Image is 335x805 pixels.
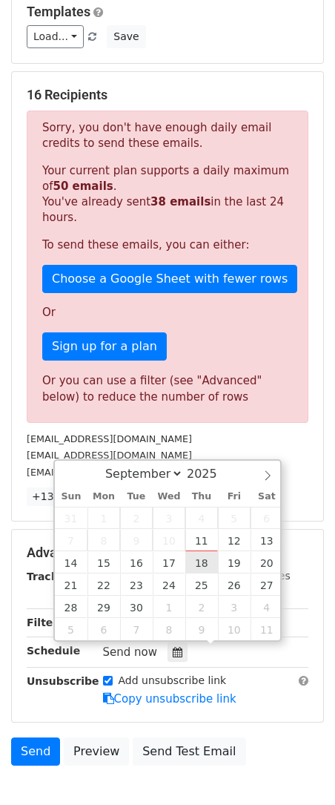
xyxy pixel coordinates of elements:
span: September 12, 2025 [218,529,251,551]
span: September 15, 2025 [87,551,120,574]
span: October 7, 2025 [120,618,153,640]
iframe: Chat Widget [261,734,335,805]
a: Send Test Email [133,737,245,766]
span: October 2, 2025 [185,596,218,618]
a: +13 more [27,487,89,506]
strong: Tracking [27,571,76,582]
span: Sat [251,492,283,502]
input: Year [183,467,236,481]
span: October 6, 2025 [87,618,120,640]
span: October 10, 2025 [218,618,251,640]
label: UTM Codes [232,568,290,584]
span: Fri [218,492,251,502]
span: Wed [153,492,185,502]
span: September 17, 2025 [153,551,185,574]
h5: 16 Recipients [27,87,308,103]
button: Save [107,25,145,48]
span: September 6, 2025 [251,507,283,529]
a: Load... [27,25,84,48]
span: October 8, 2025 [153,618,185,640]
span: October 11, 2025 [251,618,283,640]
span: October 5, 2025 [55,618,87,640]
span: September 13, 2025 [251,529,283,551]
strong: 50 emails [53,180,113,193]
span: September 7, 2025 [55,529,87,551]
span: Send now [103,645,158,659]
span: September 22, 2025 [87,574,120,596]
span: October 3, 2025 [218,596,251,618]
span: September 27, 2025 [251,574,283,596]
span: September 19, 2025 [218,551,251,574]
a: Send [11,737,60,766]
strong: Unsubscribe [27,675,99,687]
span: October 9, 2025 [185,618,218,640]
span: September 25, 2025 [185,574,218,596]
span: September 1, 2025 [87,507,120,529]
span: September 28, 2025 [55,596,87,618]
strong: Schedule [27,645,80,657]
span: September 21, 2025 [55,574,87,596]
span: September 9, 2025 [120,529,153,551]
a: Sign up for a plan [42,332,167,361]
p: Sorry, you don't have enough daily email credits to send these emails. [42,120,293,151]
span: September 24, 2025 [153,574,185,596]
a: Preview [64,737,129,766]
span: September 4, 2025 [185,507,218,529]
span: September 3, 2025 [153,507,185,529]
span: September 5, 2025 [218,507,251,529]
span: August 31, 2025 [55,507,87,529]
span: September 26, 2025 [218,574,251,596]
span: September 23, 2025 [120,574,153,596]
span: September 11, 2025 [185,529,218,551]
span: September 10, 2025 [153,529,185,551]
strong: Filters [27,617,64,628]
span: October 4, 2025 [251,596,283,618]
span: September 18, 2025 [185,551,218,574]
span: September 29, 2025 [87,596,120,618]
small: [EMAIL_ADDRESS][DOMAIN_NAME] [27,450,192,461]
span: September 8, 2025 [87,529,120,551]
span: September 16, 2025 [120,551,153,574]
small: [EMAIL_ADDRESS][DOMAIN_NAME] [27,467,192,478]
p: Or [42,305,293,321]
span: October 1, 2025 [153,596,185,618]
span: Tue [120,492,153,502]
span: Thu [185,492,218,502]
span: Sun [55,492,87,502]
p: To send these emails, you can either: [42,237,293,253]
div: Or you can use a filter (see "Advanced" below) to reduce the number of rows [42,372,293,406]
span: September 14, 2025 [55,551,87,574]
a: Templates [27,4,90,19]
label: Add unsubscribe link [119,673,227,689]
span: September 20, 2025 [251,551,283,574]
a: Copy unsubscribe link [103,692,236,706]
a: Choose a Google Sheet with fewer rows [42,265,297,293]
span: September 30, 2025 [120,596,153,618]
p: Your current plan supports a daily maximum of . You've already sent in the last 24 hours. [42,163,293,226]
strong: 38 emails [150,195,210,208]
span: September 2, 2025 [120,507,153,529]
h5: Advanced [27,545,308,561]
span: Mon [87,492,120,502]
small: [EMAIL_ADDRESS][DOMAIN_NAME] [27,433,192,444]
